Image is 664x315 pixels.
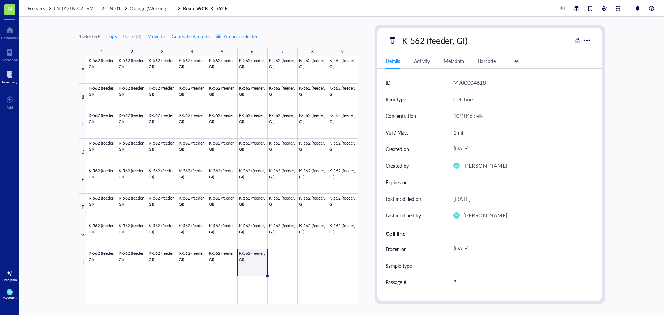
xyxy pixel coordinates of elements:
span: Generate Barcode [172,34,210,39]
div: 7 [281,47,284,56]
div: I [79,276,87,304]
span: LN-01 [107,5,121,12]
div: E [79,166,87,194]
div: 6 [251,47,253,56]
div: 9 [341,47,344,56]
div: [DATE] [451,243,591,255]
div: F [79,194,87,221]
div: Concentration [386,112,416,120]
a: Notebook [2,47,18,62]
button: Move to [147,31,166,42]
div: 5 [221,47,223,56]
div: Cell line [386,230,594,238]
div: H [79,249,87,277]
div: Created on [386,145,409,153]
div: Passage # [386,278,406,286]
div: C [79,111,87,139]
a: Box5_WCB_K-562 F GI [183,5,235,11]
button: Generate Barcode [171,31,210,42]
span: Copy [106,34,117,39]
button: Archive selected [216,31,259,42]
div: 7 [451,275,591,289]
span: DG [8,291,11,294]
div: Sample type [386,262,412,269]
button: Paste (0) [123,31,141,42]
div: [DATE] [451,143,591,155]
div: Activity [414,57,430,65]
div: 1 selected: [79,33,100,40]
div: Details [386,57,400,65]
div: G [79,221,87,249]
div: Cell line [453,95,473,104]
div: Patient ID [386,295,407,303]
div: [PERSON_NAME] [463,211,507,220]
div: 10*10^6 cells [451,109,591,123]
div: 3 [161,47,163,56]
div: 2 [131,47,133,56]
div: Notebook [2,58,18,62]
a: Freezers [28,5,53,11]
div: 8 [311,47,314,56]
div: Add [7,105,13,109]
div: Barcode [478,57,496,65]
div: Last modified on [386,195,421,203]
div: 1 ml [451,125,591,140]
div: [PERSON_NAME] [463,161,507,170]
div: B [79,84,87,111]
span: Archive selected [216,34,259,39]
a: Inventory [2,69,17,84]
div: 1 [101,47,103,56]
div: Item type [386,95,406,103]
span: Move to [147,34,165,39]
div: K-562 (feeder, GI) [399,33,470,48]
div: 4 [191,47,193,56]
a: Dashboard [1,25,18,40]
span: DG [454,214,458,217]
div: Free plan [2,278,17,282]
span: LN-01/LN-02_ SMALL/BIG STORAGE ROOM [54,5,151,12]
span: Freezers [28,5,45,12]
a: LN-01Orange (Working CB) [107,5,182,11]
div: Dashboard [1,36,18,40]
div: Files [509,57,519,65]
div: Created by [386,162,409,169]
div: ID [386,79,391,86]
div: - [451,176,591,188]
button: Copy [106,31,118,42]
div: [DATE] [453,194,471,203]
span: Orange (Working CB) [130,5,175,12]
div: Frozen on [386,245,407,253]
div: Account [3,295,17,299]
div: D [79,139,87,166]
div: A [79,56,87,84]
div: Expires on [386,178,408,186]
span: M [7,4,12,13]
div: MJ00004618 [453,78,486,87]
a: LN-01/LN-02_ SMALL/BIG STORAGE ROOM [54,5,106,11]
div: Vol / Mass [386,129,408,136]
div: Inventory [2,80,17,84]
div: - [451,258,591,273]
div: - [451,291,591,306]
div: Metadata [444,57,464,65]
div: Last modified by [386,212,421,219]
span: DG [454,164,458,167]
